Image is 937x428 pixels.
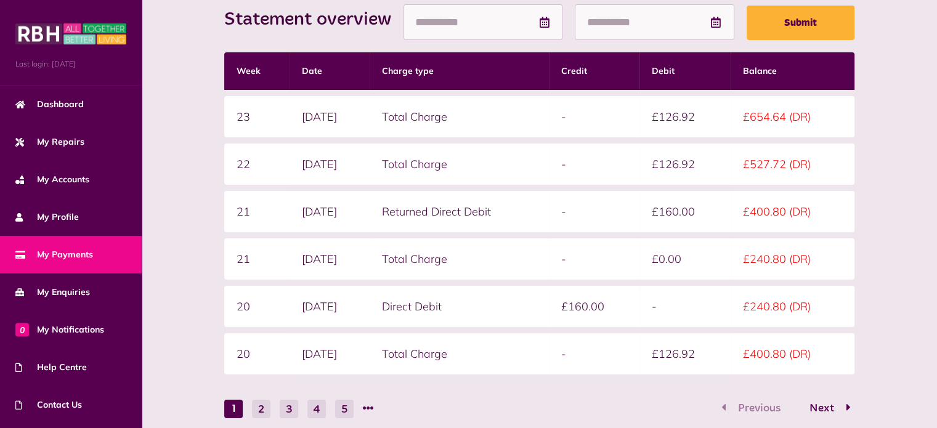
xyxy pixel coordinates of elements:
td: [DATE] [290,333,370,374]
button: Go to page 2 [797,400,854,418]
th: Date [290,52,370,90]
th: Debit [639,52,730,90]
th: Credit [549,52,639,90]
span: Dashboard [15,98,84,111]
td: [DATE] [290,143,370,185]
td: - [549,96,639,137]
span: Next [800,403,843,414]
span: Contact Us [15,398,82,411]
td: Total Charge [370,143,549,185]
td: £160.00 [639,191,730,232]
td: £527.72 (DR) [731,143,854,185]
h2: Statement overview [224,9,404,31]
td: - [549,143,639,185]
td: - [549,333,639,374]
td: 22 [224,143,290,185]
td: 20 [224,333,290,374]
td: 20 [224,286,290,327]
td: £160.00 [549,286,639,327]
td: Total Charge [370,333,549,374]
td: - [549,191,639,232]
td: 23 [224,96,290,137]
td: 21 [224,191,290,232]
th: Balance [731,52,854,90]
span: My Enquiries [15,286,90,299]
th: Week [224,52,290,90]
td: 21 [224,238,290,280]
span: 0 [15,323,29,336]
td: Total Charge [370,238,549,280]
button: Go to page 5 [335,400,354,418]
td: - [639,286,730,327]
td: [DATE] [290,191,370,232]
td: Direct Debit [370,286,549,327]
td: [DATE] [290,286,370,327]
span: Help Centre [15,361,87,374]
td: £240.80 (DR) [731,286,854,327]
span: My Payments [15,248,93,261]
td: £126.92 [639,333,730,374]
td: £0.00 [639,238,730,280]
td: Total Charge [370,96,549,137]
td: £400.80 (DR) [731,333,854,374]
td: - [549,238,639,280]
td: £126.92 [639,96,730,137]
span: My Accounts [15,173,89,186]
span: My Profile [15,211,79,224]
img: MyRBH [15,22,126,46]
td: Returned Direct Debit [370,191,549,232]
span: Last login: [DATE] [15,59,126,70]
button: Go to page 3 [280,400,298,418]
td: £654.64 (DR) [731,96,854,137]
button: Go to page 4 [307,400,326,418]
th: Charge type [370,52,549,90]
td: [DATE] [290,96,370,137]
span: My Notifications [15,323,104,336]
td: £126.92 [639,143,730,185]
td: £400.80 (DR) [731,191,854,232]
button: Submit [747,6,854,40]
td: £240.80 (DR) [731,238,854,280]
button: Go to page 2 [252,400,270,418]
span: My Repairs [15,135,84,148]
td: [DATE] [290,238,370,280]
